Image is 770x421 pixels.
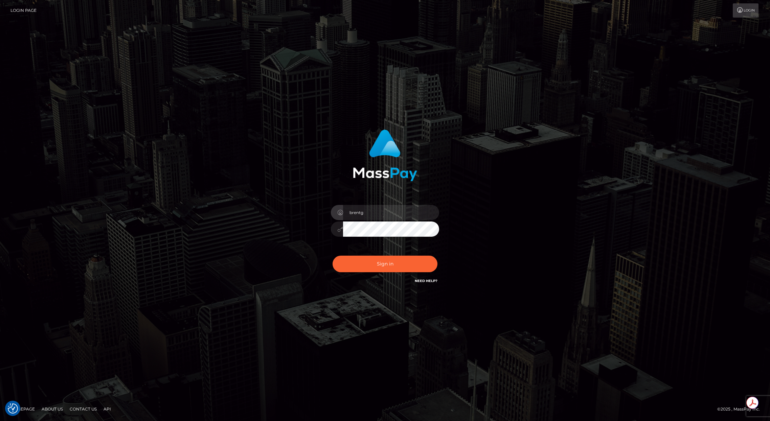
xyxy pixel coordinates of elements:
[8,403,18,414] img: Revisit consent button
[415,279,437,283] a: Need Help?
[333,256,437,272] button: Sign in
[717,405,765,413] div: © 2025 , MassPay Inc.
[353,130,417,181] img: MassPay Login
[39,404,66,414] a: About Us
[67,404,99,414] a: Contact Us
[733,3,758,18] a: Login
[343,205,439,220] input: Username...
[10,3,37,18] a: Login Page
[8,403,18,414] button: Consent Preferences
[101,404,114,414] a: API
[7,404,38,414] a: Homepage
